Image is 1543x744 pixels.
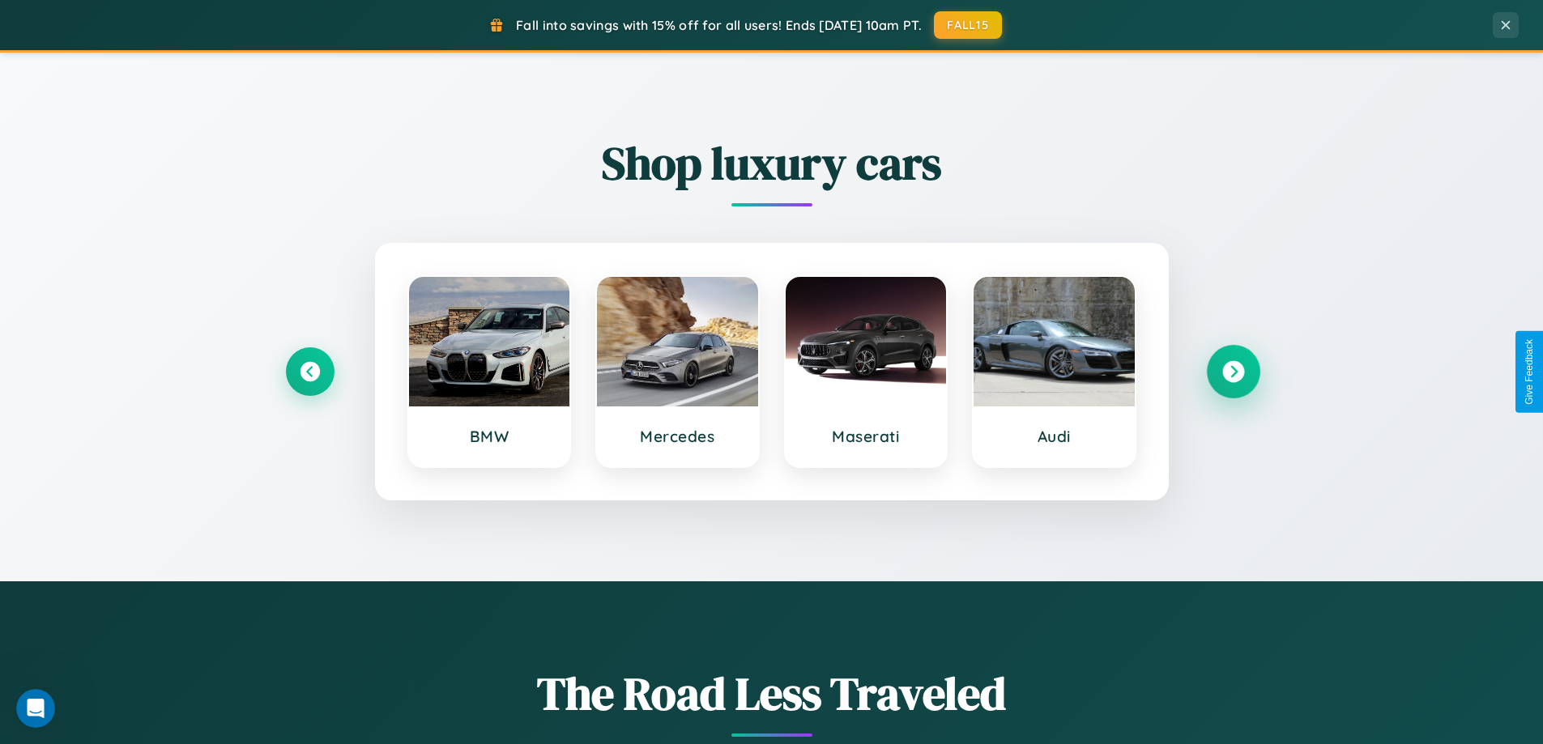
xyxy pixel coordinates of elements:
[286,132,1258,194] h2: Shop luxury cars
[16,689,55,728] iframe: Intercom live chat
[990,427,1119,446] h3: Audi
[425,427,554,446] h3: BMW
[516,17,922,33] span: Fall into savings with 15% off for all users! Ends [DATE] 10am PT.
[802,427,931,446] h3: Maserati
[1524,339,1535,405] div: Give Feedback
[613,427,742,446] h3: Mercedes
[286,662,1258,725] h1: The Road Less Traveled
[934,11,1002,39] button: FALL15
